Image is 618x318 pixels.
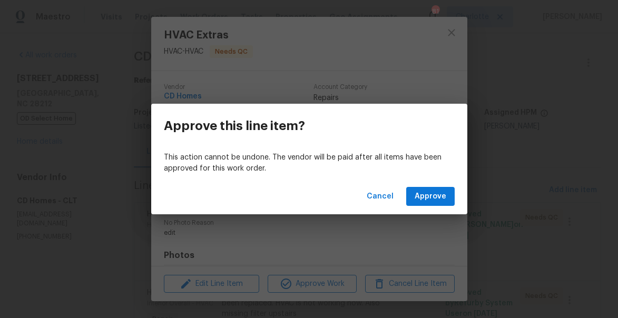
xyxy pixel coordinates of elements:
p: This action cannot be undone. The vendor will be paid after all items have been approved for this... [164,152,455,174]
span: Cancel [367,190,394,203]
h3: Approve this line item? [164,118,305,133]
span: Approve [415,190,446,203]
button: Cancel [362,187,398,206]
button: Approve [406,187,455,206]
